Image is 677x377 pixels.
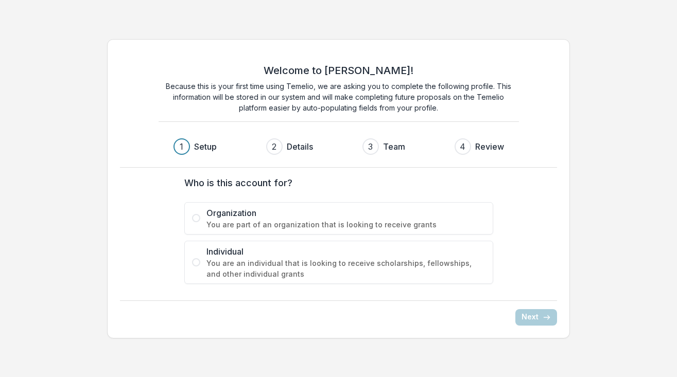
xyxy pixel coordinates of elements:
[206,219,485,230] span: You are part of an organization that is looking to receive grants
[180,140,183,153] div: 1
[475,140,504,153] h3: Review
[264,64,413,77] h2: Welcome to [PERSON_NAME]!
[515,309,557,326] button: Next
[272,140,276,153] div: 2
[159,81,519,113] p: Because this is your first time using Temelio, we are asking you to complete the following profil...
[184,176,487,190] label: Who is this account for?
[206,207,485,219] span: Organization
[206,245,485,258] span: Individual
[287,140,313,153] h3: Details
[194,140,217,153] h3: Setup
[173,138,504,155] div: Progress
[383,140,405,153] h3: Team
[206,258,485,279] span: You are an individual that is looking to receive scholarships, fellowships, and other individual ...
[368,140,373,153] div: 3
[460,140,465,153] div: 4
